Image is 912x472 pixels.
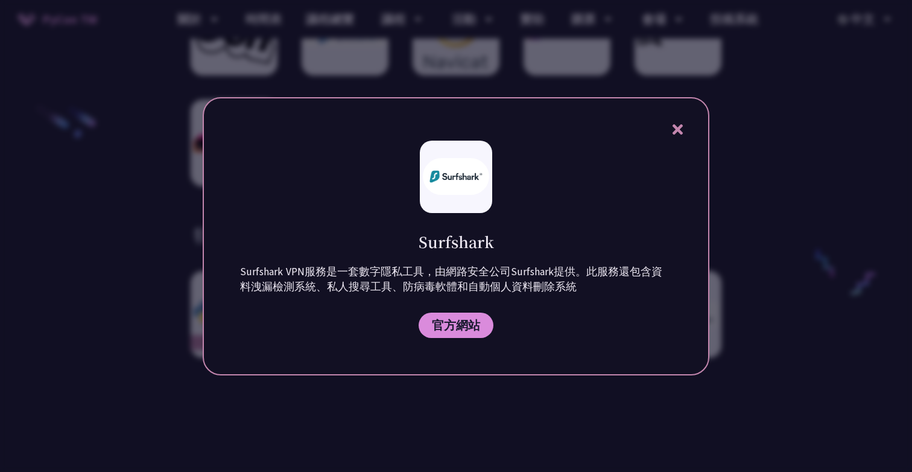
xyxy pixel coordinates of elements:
[419,231,494,252] h1: Surfshark
[419,313,493,338] a: 官方網站
[240,264,672,295] p: Surfshark VPN服務是一套數字隱私工具，由網路安全公司Surfshark提供。此服務還包含資料洩漏檢測系統、私人搜尋工具、防病毒軟體和自動個人資料刪除系統
[423,158,489,196] img: photo
[432,317,480,333] span: 官方網站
